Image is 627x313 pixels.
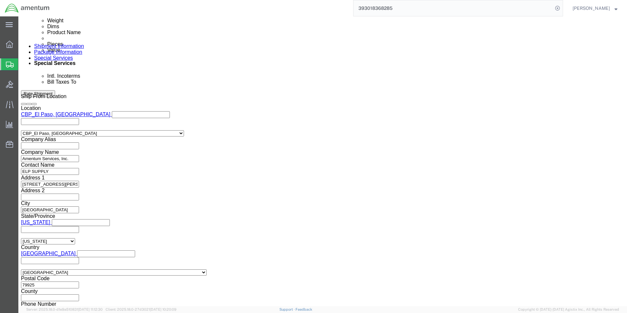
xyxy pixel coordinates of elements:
[26,307,103,311] span: Server: 2025.18.0-d1e9a510831
[354,0,553,16] input: Search for shipment number, reference number
[295,307,312,311] a: Feedback
[78,307,103,311] span: [DATE] 11:12:30
[18,16,627,306] iframe: FS Legacy Container
[279,307,296,311] a: Support
[572,4,618,12] button: [PERSON_NAME]
[5,3,50,13] img: logo
[150,307,176,311] span: [DATE] 10:20:09
[573,5,610,12] span: James Barragan
[106,307,176,311] span: Client: 2025.18.0-27d3021
[518,307,619,312] span: Copyright © [DATE]-[DATE] Agistix Inc., All Rights Reserved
